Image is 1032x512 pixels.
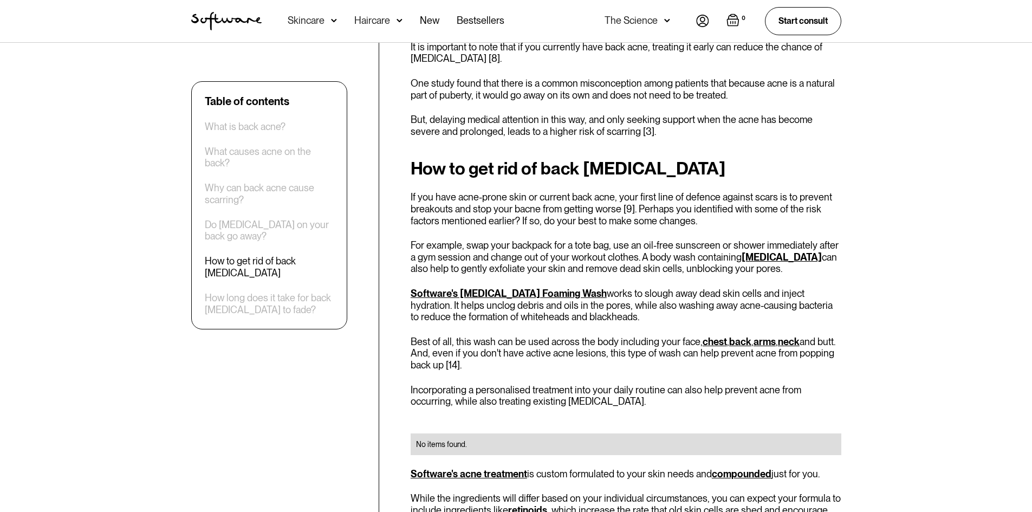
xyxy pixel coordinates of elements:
[205,219,334,242] a: Do [MEDICAL_DATA] on your back go away?
[411,191,841,226] p: If you have acne-prone skin or current back acne, your first line of defence against scars is to ...
[411,288,607,299] a: Software's [MEDICAL_DATA] Foaming Wash
[411,114,841,137] p: But, delaying medical attention in this way, and only seeking support when the acne has become se...
[778,336,800,347] a: neck
[191,12,262,30] img: Software Logo
[411,468,527,479] a: Software's acne treatment
[411,159,841,178] h2: How to get rid of back [MEDICAL_DATA]
[205,256,334,279] a: How to get rid of back [MEDICAL_DATA]
[331,15,337,26] img: arrow down
[664,15,670,26] img: arrow down
[411,239,841,275] p: For example, swap your backpack for a tote bag, use an oil-free sunscreen or shower immediately a...
[397,15,403,26] img: arrow down
[191,12,262,30] a: home
[411,41,841,64] p: It is important to note that if you currently have back acne, treating it early can reduce the ch...
[411,77,841,101] p: One study found that there is a common misconception among patients that because acne is a natura...
[729,336,751,347] a: back
[354,15,390,26] div: Haircare
[765,7,841,35] a: Start consult
[205,292,334,315] a: How long does it take for back [MEDICAL_DATA] to fade?
[411,468,841,480] p: is custom formulated to your skin needs and just for you.
[726,14,748,29] a: Open empty cart
[411,336,841,371] p: Best of all, this wash can be used across the body including your face, , , , and butt. And, even...
[205,121,285,133] a: What is back acne?
[205,95,289,108] div: Table of contents
[605,15,658,26] div: The Science
[411,384,841,407] p: Incorporating a personalised treatment into your daily routine can also help prevent acne from oc...
[703,336,727,347] a: chest
[411,288,841,323] p: works to slough away dead skin cells and inject hydration. It helps unclog debris and oils in the...
[742,251,822,263] a: [MEDICAL_DATA]
[712,468,771,479] a: compounded
[416,439,836,450] div: No items found.
[754,336,776,347] a: arms
[205,146,334,169] a: What causes acne on the back?
[288,15,324,26] div: Skincare
[205,183,334,206] a: Why can back acne cause scarring?
[739,14,748,23] div: 0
